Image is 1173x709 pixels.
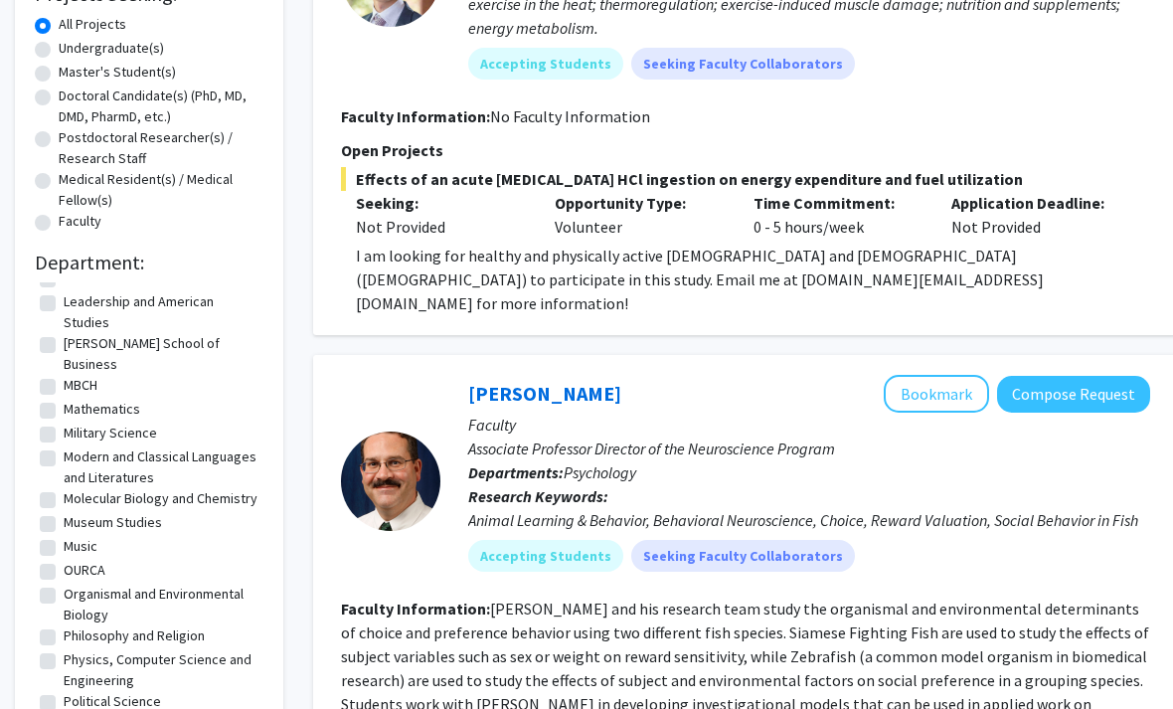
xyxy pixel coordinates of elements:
[356,191,525,215] p: Seeking:
[631,540,855,572] mat-chip: Seeking Faculty Collaborators
[468,437,1150,460] p: Associate Professor Director of the Neuroscience Program
[468,540,623,572] mat-chip: Accepting Students
[951,191,1120,215] p: Application Deadline:
[754,191,922,215] p: Time Commitment:
[739,191,937,239] div: 0 - 5 hours/week
[59,169,263,211] label: Medical Resident(s) / Medical Fellow(s)
[59,127,263,169] label: Postdoctoral Researcher(s) / Research Staff
[341,138,1150,162] p: Open Projects
[64,291,258,333] label: Leadership and American Studies
[555,191,724,215] p: Opportunity Type:
[15,620,84,694] iframe: Chat
[356,215,525,239] div: Not Provided
[64,375,97,396] label: MBCH
[59,38,164,59] label: Undergraduate(s)
[64,649,258,691] label: Physics, Computer Science and Engineering
[64,446,258,488] label: Modern and Classical Languages and Literatures
[64,333,258,375] label: [PERSON_NAME] School of Business
[631,48,855,80] mat-chip: Seeking Faculty Collaborators
[64,399,140,420] label: Mathematics
[64,512,162,533] label: Museum Studies
[64,625,205,646] label: Philosophy and Religion
[356,244,1150,315] p: I am looking for healthy and physically active [DEMOGRAPHIC_DATA] and [DEMOGRAPHIC_DATA] ([DEMOGR...
[35,251,263,274] h2: Department:
[884,375,989,413] button: Add Drew Velkey to Bookmarks
[468,381,621,406] a: [PERSON_NAME]
[936,191,1135,239] div: Not Provided
[64,423,157,443] label: Military Science
[64,488,257,509] label: Molecular Biology and Chemistry
[490,106,650,126] span: No Faculty Information
[468,486,608,506] b: Research Keywords:
[341,599,490,619] b: Faculty Information:
[564,462,636,482] span: Psychology
[59,62,176,83] label: Master's Student(s)
[59,211,101,232] label: Faculty
[468,462,564,482] b: Departments:
[341,106,490,126] b: Faculty Information:
[64,560,105,581] label: OURCA
[64,584,258,625] label: Organismal and Environmental Biology
[997,376,1150,413] button: Compose Request to Drew Velkey
[341,167,1150,191] span: Effects of an acute [MEDICAL_DATA] HCl ingestion on energy expenditure and fuel utilization
[64,536,97,557] label: Music
[468,413,1150,437] p: Faculty
[59,86,263,127] label: Doctoral Candidate(s) (PhD, MD, DMD, PharmD, etc.)
[468,508,1150,532] div: Animal Learning & Behavior, Behavioral Neuroscience, Choice, Reward Valuation, Social Behavior in...
[540,191,739,239] div: Volunteer
[468,48,623,80] mat-chip: Accepting Students
[59,14,126,35] label: All Projects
